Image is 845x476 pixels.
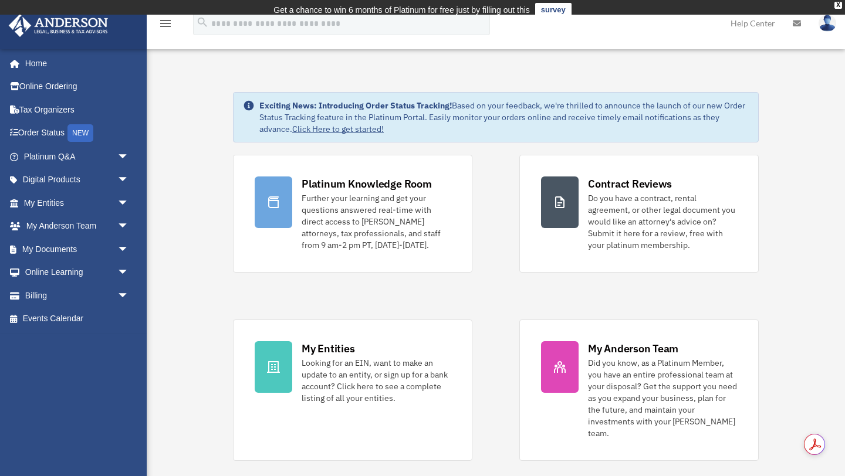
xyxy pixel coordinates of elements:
a: Billingarrow_drop_down [8,284,147,307]
span: arrow_drop_down [117,284,141,308]
a: Events Calendar [8,307,147,331]
div: My Entities [302,341,354,356]
div: Based on your feedback, we're thrilled to announce the launch of our new Order Status Tracking fe... [259,100,749,135]
a: My Entitiesarrow_drop_down [8,191,147,215]
a: My Documentsarrow_drop_down [8,237,147,261]
span: arrow_drop_down [117,261,141,285]
div: NEW [67,124,93,142]
a: Click Here to get started! [292,124,384,134]
div: Looking for an EIN, want to make an update to an entity, or sign up for a bank account? Click her... [302,357,451,404]
span: arrow_drop_down [117,145,141,169]
strong: Exciting News: Introducing Order Status Tracking! [259,100,452,111]
div: Do you have a contract, rental agreement, or other legal document you would like an attorney's ad... [588,192,737,251]
a: My Anderson Teamarrow_drop_down [8,215,147,238]
a: Order StatusNEW [8,121,147,145]
div: Get a chance to win 6 months of Platinum for free just by filling out this [273,3,530,17]
span: arrow_drop_down [117,191,141,215]
i: search [196,16,209,29]
a: Platinum Knowledge Room Further your learning and get your questions answered real-time with dire... [233,155,472,273]
img: Anderson Advisors Platinum Portal [5,14,111,37]
span: arrow_drop_down [117,215,141,239]
span: arrow_drop_down [117,168,141,192]
div: Did you know, as a Platinum Member, you have an entire professional team at your disposal? Get th... [588,357,737,439]
a: menu [158,21,173,30]
a: My Entities Looking for an EIN, want to make an update to an entity, or sign up for a bank accoun... [233,319,472,461]
div: close [834,2,842,9]
div: My Anderson Team [588,341,678,356]
a: survey [535,3,572,17]
img: User Pic [819,15,836,32]
i: menu [158,16,173,30]
a: Home [8,52,141,75]
div: Contract Reviews [588,176,672,191]
div: Further your learning and get your questions answered real-time with direct access to [PERSON_NAM... [302,192,451,251]
a: My Anderson Team Did you know, as a Platinum Member, you have an entire professional team at your... [519,319,759,461]
div: Platinum Knowledge Room [302,176,432,191]
span: arrow_drop_down [117,237,141,261]
a: Contract Reviews Do you have a contract, rental agreement, or other legal document you would like... [519,155,759,273]
a: Platinum Q&Aarrow_drop_down [8,145,147,168]
a: Online Learningarrow_drop_down [8,261,147,284]
a: Online Ordering [8,75,147,98]
a: Tax Organizers [8,98,147,121]
a: Digital Productsarrow_drop_down [8,168,147,192]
